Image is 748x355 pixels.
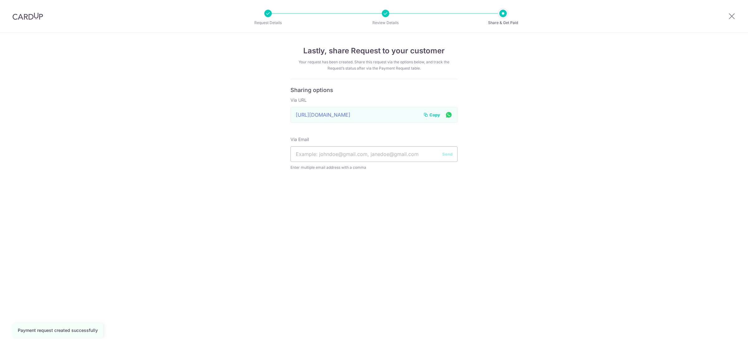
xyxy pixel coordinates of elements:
button: Copy [423,112,440,118]
label: Via Email [290,136,309,143]
p: Share & Get Paid [480,20,526,26]
input: Example: johndoe@gmail.com, janedoe@gmail.com [290,146,458,162]
button: Send [442,151,453,157]
label: Via URL [290,97,307,103]
iframe: Opens a widget where you can find more information [708,336,742,352]
img: CardUp [12,12,43,20]
h6: Sharing options [290,87,458,94]
span: Copy [429,112,440,118]
h4: Lastly, share Request to your customer [290,45,458,56]
div: Your request has been created. Share this request via the options below, and track the Request’s ... [290,59,458,71]
p: Review Details [362,20,409,26]
p: Request Details [245,20,291,26]
span: Enter multiple email address with a comma [290,164,458,171]
div: Payment request created successfully [18,327,98,333]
